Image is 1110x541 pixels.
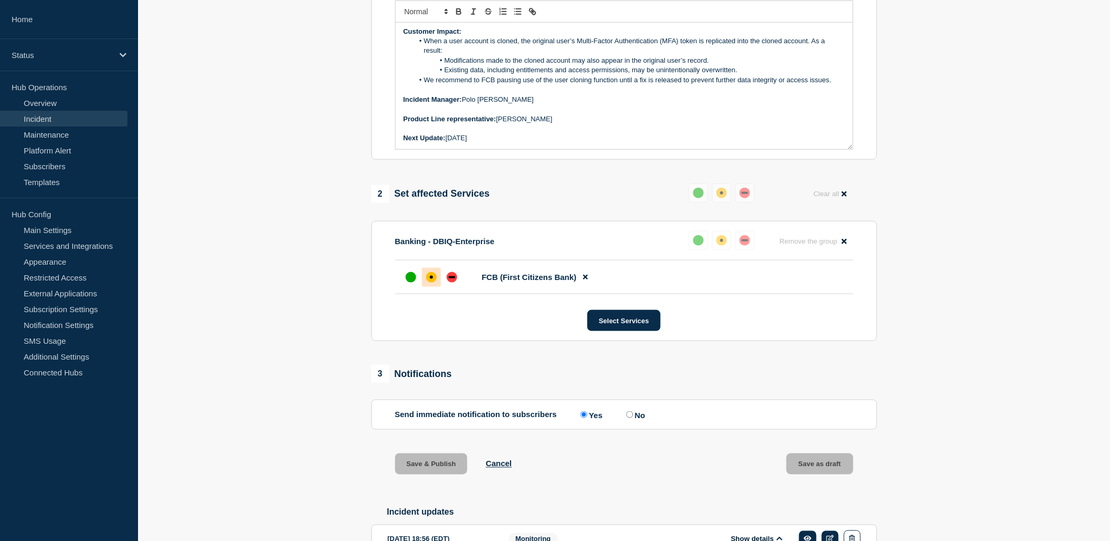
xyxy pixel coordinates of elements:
p: Send immediate notification to subscribers [395,410,557,420]
h2: Incident updates [387,508,877,517]
strong: Next Update: [404,134,446,142]
span: Font size [400,5,451,18]
button: up [689,183,708,202]
button: Toggle italic text [466,5,481,18]
button: Select Services [587,310,661,331]
div: up [693,188,704,198]
button: Toggle strikethrough text [481,5,496,18]
li: Existing data, including entitlements and access permissions, may be unintentionally overwritten. [414,65,845,75]
div: Send immediate notification to subscribers [395,410,853,420]
li: When a user account is cloned, the original user’s Multi-Factor Authentication (MFA) token is rep... [414,36,845,56]
div: up [406,272,416,283]
button: up [689,231,708,250]
span: 2 [371,185,389,203]
label: No [624,410,645,420]
div: down [447,272,457,283]
li: Modifications made to the cloned account may also appear in the original user’s record. [414,56,845,65]
div: affected [716,235,727,246]
button: Cancel [486,459,512,468]
strong: Product Line representative: [404,115,496,123]
button: Toggle link [525,5,540,18]
button: down [735,183,754,202]
p: Polo [PERSON_NAME] [404,95,845,104]
button: affected [712,231,731,250]
div: Message [396,23,853,149]
input: Yes [581,411,587,418]
span: FCB (First Citizens Bank) [482,273,577,282]
button: Toggle bold text [451,5,466,18]
p: Banking - DBIQ-Enterprise [395,237,495,246]
li: We recommend to FCB pausing use of the user cloning function until a fix is released to prevent f... [414,75,845,85]
button: Clear all [807,183,853,204]
strong: Customer Impact: [404,27,462,35]
span: 3 [371,365,389,383]
div: Set affected Services [371,185,490,203]
div: Notifications [371,365,452,383]
button: Save as draft [787,453,853,475]
button: down [735,231,754,250]
button: Toggle ordered list [496,5,510,18]
button: affected [712,183,731,202]
button: Remove the group [773,231,853,252]
div: down [740,188,750,198]
strong: Incident Manager: [404,95,462,103]
button: Toggle bulleted list [510,5,525,18]
label: Yes [578,410,603,420]
p: [PERSON_NAME] [404,114,845,124]
div: affected [426,272,437,283]
div: up [693,235,704,246]
p: Status [12,51,113,60]
div: down [740,235,750,246]
p: [DATE] [404,133,845,143]
button: Save & Publish [395,453,468,475]
input: No [626,411,633,418]
div: affected [716,188,727,198]
span: Remove the group [780,237,838,245]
